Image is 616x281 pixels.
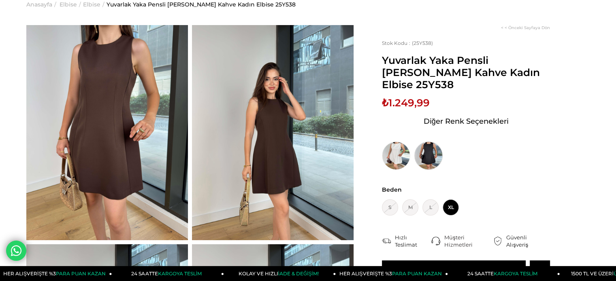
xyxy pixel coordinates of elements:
img: Zoller Elbise 25Y538 [26,25,188,240]
span: Beden [382,186,550,193]
img: Yuvarlak Yaka Pensli Zoller Siyah Kadın Elbise 25Y538 [414,142,443,170]
a: KOLAY VE HIZLIİADE & DEĞİŞİM! [224,266,336,281]
span: Diğer Renk Seçenekleri [424,115,509,128]
span: Stok Kodu [382,40,412,46]
span: ₺1.249,99 [382,97,430,109]
img: Yuvarlak Yaka Pensli Zoller Beyaz Kadın Elbise 25Y538 [382,142,410,170]
span: PARA PUAN KAZAN [56,270,106,277]
span: XL [443,199,459,216]
a: 24 SAATTEKARGOYA TESLİM [448,266,560,281]
a: < < Önceki Sayfaya Dön [501,25,550,30]
img: Zoller Elbise 25Y538 [192,25,354,240]
a: HER ALIŞVERİŞTE %3PARA PUAN KAZAN [336,266,448,281]
span: PARA PUAN KAZAN [392,270,442,277]
img: security.png [493,237,502,245]
span: M [402,199,418,216]
span: L [422,199,439,216]
span: Yuvarlak Yaka Pensli [PERSON_NAME] Kahve Kadın Elbise 25Y538 [382,54,550,91]
span: KARGOYA TESLİM [494,270,537,277]
span: İADE & DEĞİŞİM! [278,270,318,277]
a: 24 SAATTEKARGOYA TESLİM [112,266,224,281]
span: (25Y538) [382,40,433,46]
div: Güvenli Alışveriş [506,234,550,248]
img: call-center.png [431,237,440,245]
span: KARGOYA TESLİM [158,270,201,277]
span: S [382,199,398,216]
div: Müşteri Hizmetleri [444,234,493,248]
div: Hızlı Teslimat [395,234,431,248]
img: shipping.png [382,237,391,245]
